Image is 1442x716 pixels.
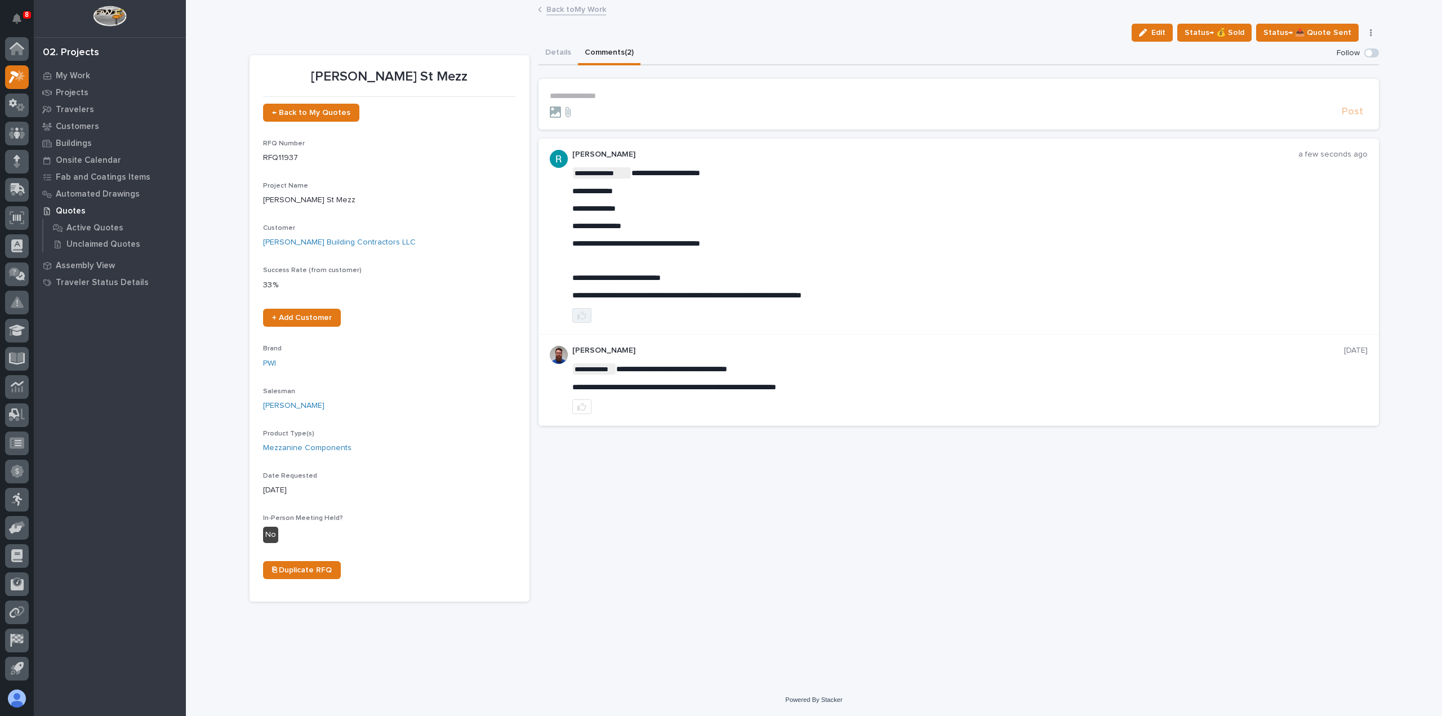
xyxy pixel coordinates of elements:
span: Brand [263,345,282,352]
a: + Add Customer [263,309,341,327]
p: [PERSON_NAME] St Mezz [263,194,516,206]
a: ⎘ Duplicate RFQ [263,561,341,579]
div: 02. Projects [43,47,99,59]
button: Status→ 📤 Quote Sent [1256,24,1359,42]
span: + Add Customer [272,314,332,322]
p: Onsite Calendar [56,155,121,166]
button: Details [538,42,578,65]
span: Date Requested [263,473,317,479]
a: Travelers [34,101,186,118]
a: Automated Drawings [34,185,186,202]
p: Assembly View [56,261,115,271]
p: Traveler Status Details [56,278,149,288]
button: Notifications [5,7,29,30]
p: 8 [25,11,29,19]
div: No [263,527,278,543]
button: like this post [572,308,591,323]
p: Travelers [56,105,94,115]
a: PWI [263,358,276,370]
p: 33 % [263,279,516,291]
button: Status→ 💰 Sold [1177,24,1252,42]
span: Edit [1151,28,1165,38]
a: Quotes [34,202,186,219]
a: Unclaimed Quotes [43,236,186,252]
button: Post [1337,105,1368,118]
a: Powered By Stacker [785,696,842,703]
p: Quotes [56,206,86,216]
span: Status→ 📤 Quote Sent [1263,26,1351,39]
span: Customer [263,225,295,232]
p: Customers [56,122,99,132]
a: Active Quotes [43,220,186,235]
p: Fab and Coatings Items [56,172,150,183]
a: Traveler Status Details [34,274,186,291]
p: [PERSON_NAME] [572,346,1344,355]
button: Comments (2) [578,42,640,65]
a: Onsite Calendar [34,152,186,168]
a: Projects [34,84,186,101]
a: ← Back to My Quotes [263,104,359,122]
img: 6hTokn1ETDGPf9BPokIQ [550,346,568,364]
span: Post [1342,105,1363,118]
a: Fab and Coatings Items [34,168,186,185]
span: ⎘ Duplicate RFQ [272,566,332,574]
p: RFQ11937 [263,152,516,164]
p: [PERSON_NAME] [572,150,1298,159]
a: Mezzanine Components [263,442,351,454]
a: Buildings [34,135,186,152]
span: Project Name [263,183,308,189]
button: Edit [1132,24,1173,42]
span: Success Rate (from customer) [263,267,362,274]
span: Product Type(s) [263,430,314,437]
p: Automated Drawings [56,189,140,199]
p: Buildings [56,139,92,149]
p: Follow [1337,48,1360,58]
a: Customers [34,118,186,135]
span: Status→ 💰 Sold [1185,26,1244,39]
button: like this post [572,399,591,414]
a: Back toMy Work [546,2,606,15]
span: Salesman [263,388,295,395]
p: [DATE] [263,484,516,496]
img: ACg8ocLIQ8uTLu8xwXPI_zF_j4cWilWA_If5Zu0E3tOGGkFk=s96-c [550,150,568,168]
p: Projects [56,88,88,98]
a: [PERSON_NAME] [263,400,324,412]
p: My Work [56,71,90,81]
a: Assembly View [34,257,186,274]
p: [DATE] [1344,346,1368,355]
div: Notifications8 [14,14,29,32]
span: In-Person Meeting Held? [263,515,343,522]
a: [PERSON_NAME] Building Contractors LLC [263,237,416,248]
p: Unclaimed Quotes [66,239,140,250]
p: Active Quotes [66,223,123,233]
p: a few seconds ago [1298,150,1368,159]
img: Workspace Logo [93,6,126,26]
span: ← Back to My Quotes [272,109,350,117]
p: [PERSON_NAME] St Mezz [263,69,516,85]
button: users-avatar [5,687,29,710]
a: My Work [34,67,186,84]
span: RFQ Number [263,140,305,147]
